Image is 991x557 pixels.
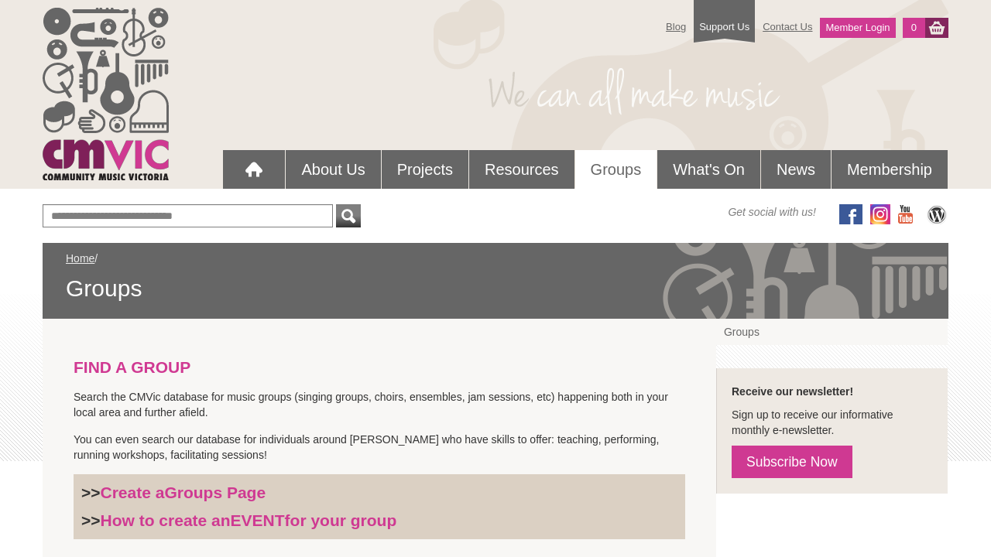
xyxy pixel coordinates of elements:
a: Create aGroups Page [101,484,266,501]
a: Home [66,252,94,265]
a: Blog [658,13,694,40]
a: Member Login [820,18,895,38]
strong: Groups Page [164,484,266,501]
img: CMVic Blog [925,204,948,224]
a: Groups [716,319,948,345]
a: Groups [575,150,657,189]
a: How to create anEVENTfor your group [101,511,397,529]
h3: >> [81,511,677,531]
strong: EVENT [231,511,285,529]
a: About Us [286,150,380,189]
span: Groups [66,274,925,303]
a: Subscribe Now [732,446,852,478]
div: / [66,251,925,303]
p: Sign up to receive our informative monthly e-newsletter. [732,407,932,438]
a: News [761,150,831,189]
span: Get social with us! [728,204,816,220]
a: What's On [657,150,760,189]
h3: >> [81,483,677,503]
a: Projects [382,150,468,189]
a: Contact Us [755,13,820,40]
img: icon-instagram.png [870,204,890,224]
a: Membership [832,150,948,189]
p: Search the CMVic database for music groups (singing groups, choirs, ensembles, jam sessions, etc)... [74,389,685,420]
img: cmvic_logo.png [43,8,169,180]
strong: Receive our newsletter! [732,385,853,398]
p: You can even search our database for individuals around [PERSON_NAME] who have skills to offer: t... [74,432,685,463]
strong: FIND A GROUP [74,358,190,376]
a: 0 [903,18,925,38]
a: Resources [469,150,574,189]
